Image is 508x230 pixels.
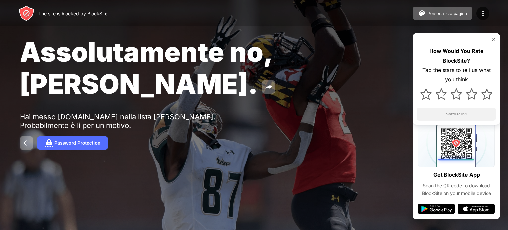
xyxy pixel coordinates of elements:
div: Tap the stars to tell us what you think [417,66,496,85]
div: The site is blocked by BlockSite [38,11,107,16]
img: share.svg [265,83,273,91]
div: Password Protection [54,140,100,146]
img: star.svg [481,88,492,100]
img: back.svg [22,139,30,147]
div: Personalizza pagina [427,11,467,16]
img: star.svg [451,88,462,100]
div: Hai messo [DOMAIN_NAME] nella lista [PERSON_NAME]. Probabilmente è lì per un motivo. [20,113,224,130]
img: header-logo.svg [19,5,34,21]
div: How Would You Rate BlockSite? [417,46,496,66]
img: star.svg [466,88,477,100]
img: app-store.svg [458,204,495,214]
button: Password Protection [37,136,108,150]
button: Personalizza pagina [413,7,472,20]
img: pallet.svg [418,9,426,17]
img: rate-us-close.svg [491,37,496,42]
img: google-play.svg [418,204,455,214]
img: menu-icon.svg [479,9,487,17]
button: Sottoscrivi [417,108,496,121]
img: password.svg [45,139,53,147]
div: Scan the QR code to download BlockSite on your mobile device [418,182,495,197]
img: star.svg [436,88,447,100]
img: star.svg [420,88,432,100]
span: Assolutamente no, [PERSON_NAME]. [20,36,272,100]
